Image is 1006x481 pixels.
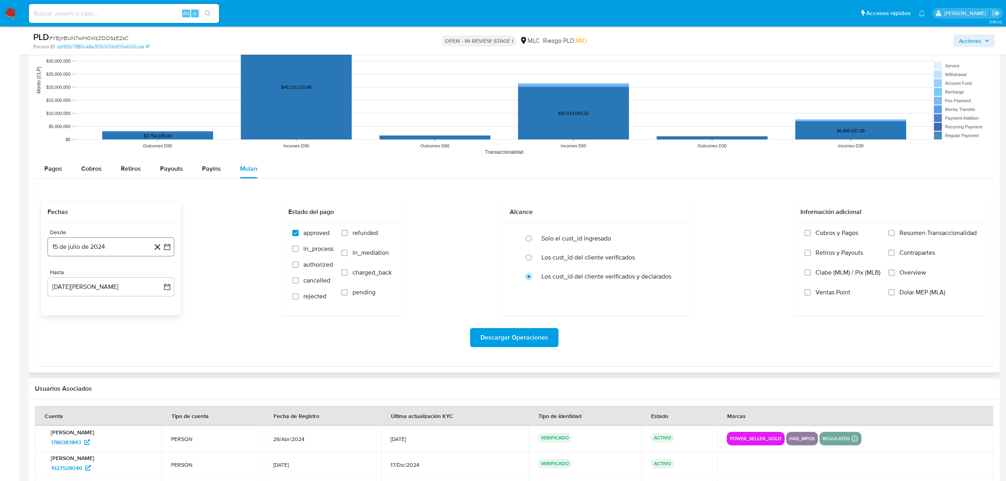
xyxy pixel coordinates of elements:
[576,36,587,45] span: MID
[989,19,1002,25] span: 3.154.0
[992,9,1000,17] a: Salir
[918,10,925,17] a: Notificaciones
[944,10,989,17] p: valentina.fiuri@mercadolibre.com
[194,10,196,17] span: s
[183,10,189,17] span: Alt
[953,34,995,47] button: Acciones
[866,9,911,17] span: Accesos rápidos
[959,34,981,47] span: Acciones
[49,34,128,42] span: # YBjrrBUN7wlH0WzZOOSzE2sC
[29,8,219,19] input: Buscar usuario o caso...
[200,8,216,19] button: search-icon
[57,43,149,50] a: dd183b7880c48e3f35509bf05e605cda
[520,36,540,45] div: MLC
[442,35,516,46] p: OPEN - IN REVIEW STAGE I
[33,43,55,50] b: Person ID
[33,31,49,43] b: PLD
[543,36,587,45] span: Riesgo PLD:
[35,385,993,393] h2: Usuarios Asociados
